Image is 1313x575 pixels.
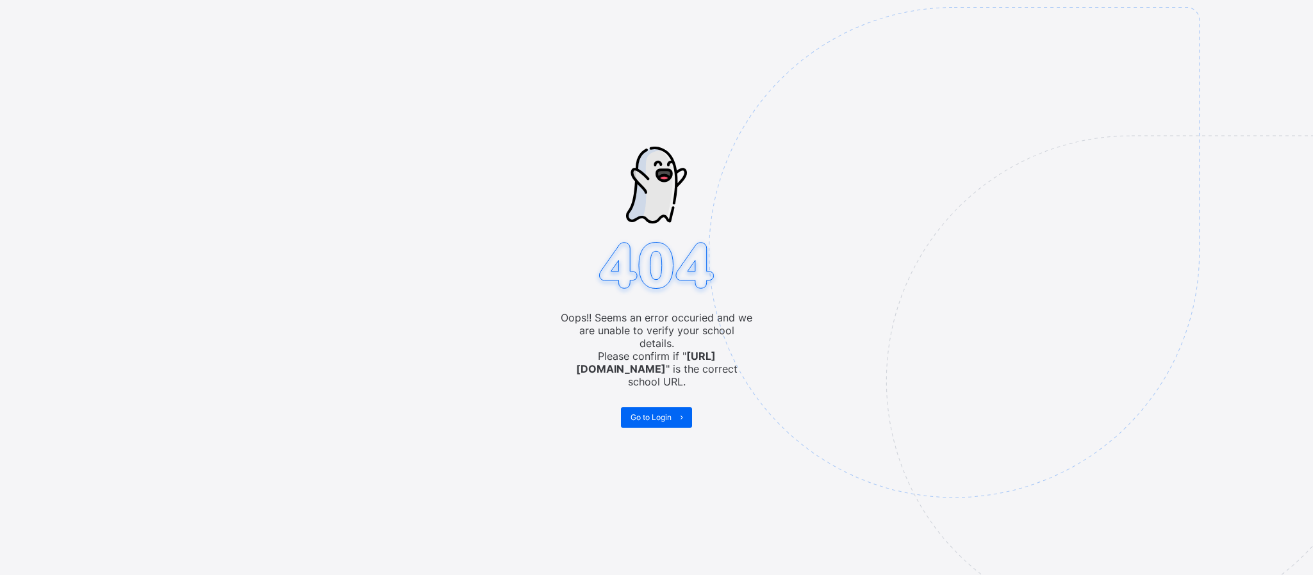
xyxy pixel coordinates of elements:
b: [URL][DOMAIN_NAME] [576,350,716,375]
img: 404.8bbb34c871c4712298a25e20c4dc75c7.svg [593,238,720,296]
span: Please confirm if " " is the correct school URL. [561,350,753,388]
span: Go to Login [631,412,672,422]
img: ghost-strokes.05e252ede52c2f8dbc99f45d5e1f5e9f.svg [626,147,686,223]
span: Oops!! Seems an error occuried and we are unable to verify your school details. [561,311,753,350]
